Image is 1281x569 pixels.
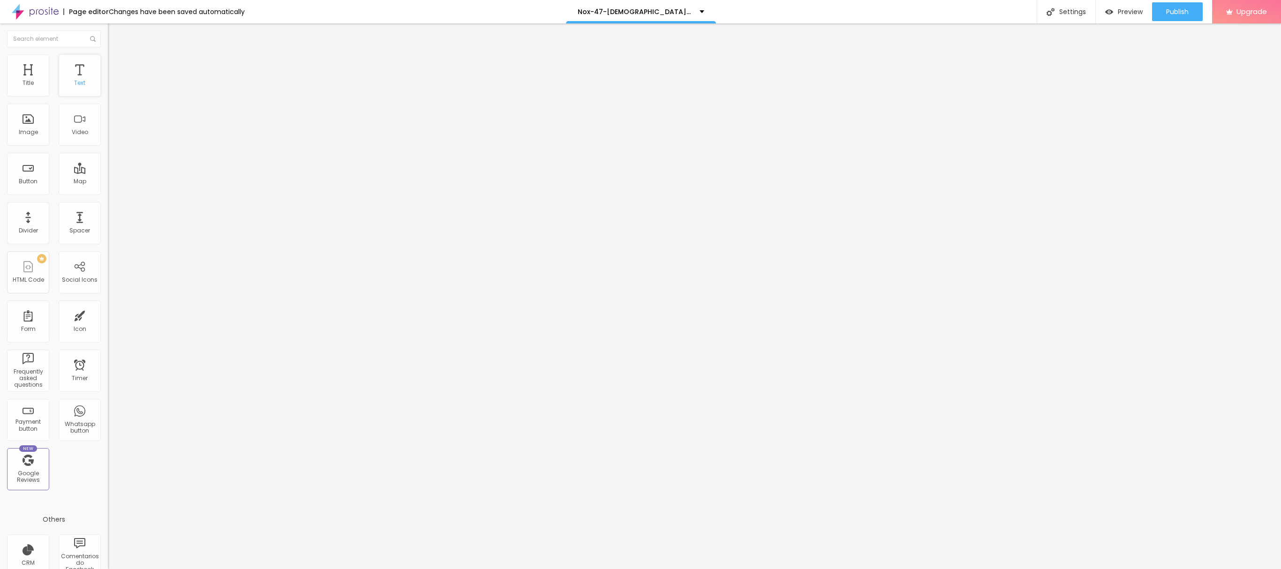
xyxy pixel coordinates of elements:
button: Publish [1152,2,1203,21]
span: Preview [1118,8,1143,15]
div: Whatsapp button [61,421,98,434]
div: CRM [22,560,35,566]
div: HTML Code [13,277,44,283]
span: Upgrade [1236,7,1267,15]
div: Frequently asked questions [9,368,46,389]
div: New [19,445,37,452]
iframe: Editor [108,23,1281,569]
div: Divider [19,227,38,234]
div: Timer [72,375,88,382]
div: Text [74,80,85,86]
div: Icon [74,326,86,332]
div: Image [19,129,38,135]
span: Publish [1166,8,1189,15]
div: Google Reviews [9,470,46,484]
div: Page editor [63,8,109,15]
div: Social Icons [62,277,98,283]
div: Title [23,80,34,86]
input: Search element [7,30,101,47]
div: Changes have been saved automatically [109,8,245,15]
button: Preview [1096,2,1152,21]
img: Icone [1047,8,1055,16]
div: Payment button [9,419,46,432]
div: Button [19,178,38,185]
img: Icone [90,36,96,42]
p: Nox-47-[DEMOGRAPHIC_DATA][MEDICAL_DATA] [578,8,693,15]
div: Video [72,129,88,135]
div: Form [21,326,36,332]
img: view-1.svg [1105,8,1113,16]
div: Spacer [69,227,90,234]
div: Map [74,178,86,185]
